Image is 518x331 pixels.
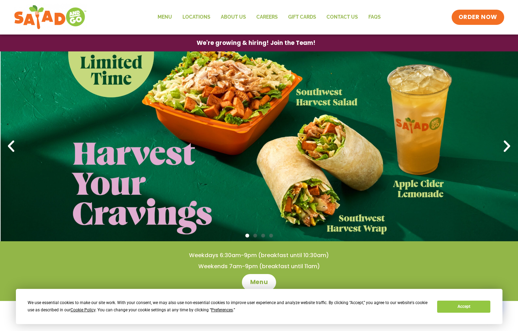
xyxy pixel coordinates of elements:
[211,308,233,312] span: Preferences
[459,13,497,21] span: ORDER NOW
[152,9,386,25] nav: Menu
[70,308,95,312] span: Cookie Policy
[216,9,251,25] a: About Us
[3,139,19,154] div: Previous slide
[452,10,504,25] a: ORDER NOW
[250,278,268,286] span: Menu
[197,40,315,46] span: We're growing & hiring! Join the Team!
[16,289,502,324] div: Cookie Consent Prompt
[253,234,257,237] span: Go to slide 2
[269,234,273,237] span: Go to slide 4
[14,263,504,270] h4: Weekends 7am-9pm (breakfast until 11am)
[251,9,283,25] a: Careers
[499,139,515,154] div: Next slide
[437,301,490,313] button: Accept
[242,274,276,291] a: Menu
[14,252,504,259] h4: Weekdays 6:30am-9pm (breakfast until 10:30am)
[363,9,386,25] a: FAQs
[177,9,216,25] a: Locations
[186,35,326,51] a: We're growing & hiring! Join the Team!
[245,234,249,237] span: Go to slide 1
[321,9,363,25] a: Contact Us
[261,234,265,237] span: Go to slide 3
[14,3,87,31] img: new-SAG-logo-768×292
[28,299,429,314] div: We use essential cookies to make our site work. With your consent, we may also use non-essential ...
[152,9,177,25] a: Menu
[283,9,321,25] a: GIFT CARDS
